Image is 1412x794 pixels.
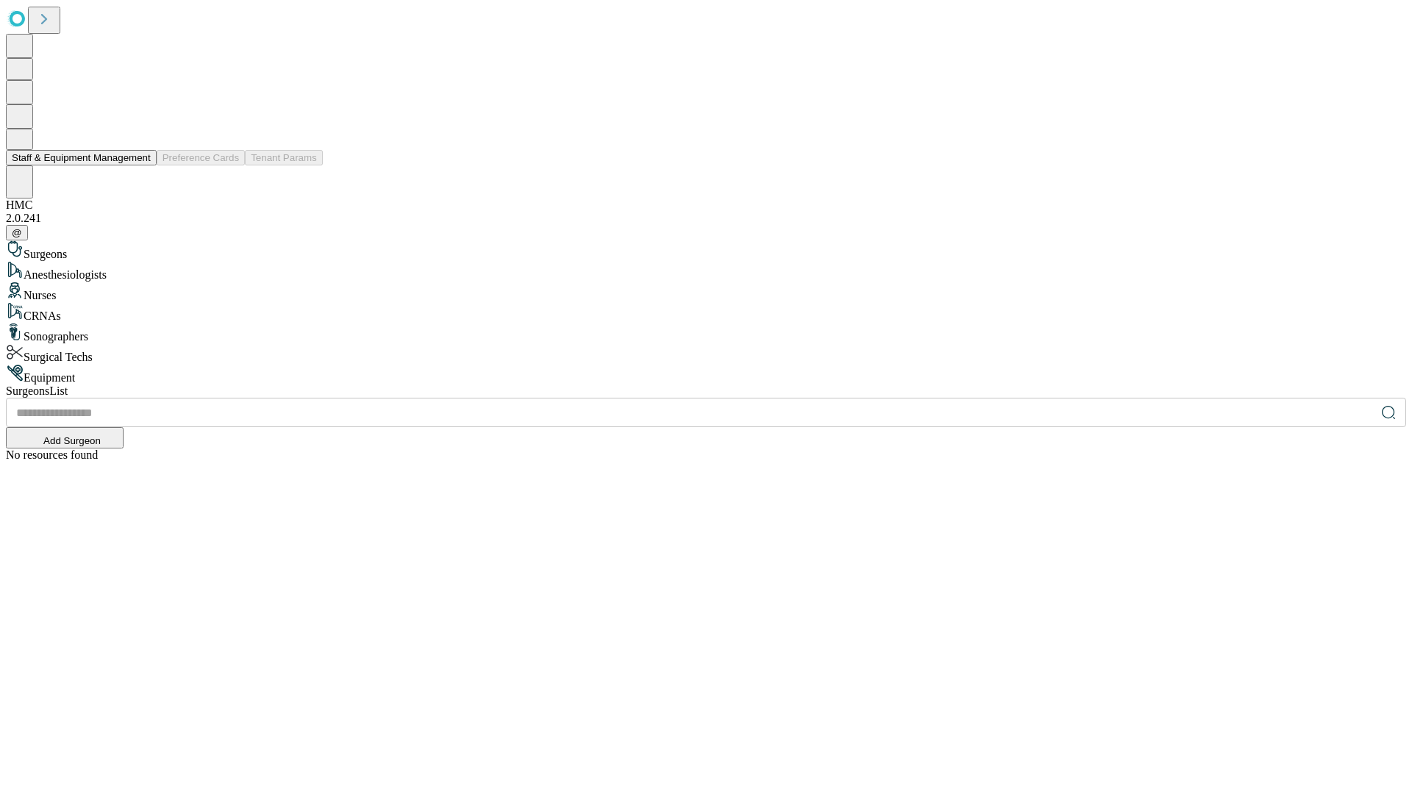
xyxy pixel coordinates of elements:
[6,323,1406,343] div: Sonographers
[6,302,1406,323] div: CRNAs
[6,427,124,448] button: Add Surgeon
[6,282,1406,302] div: Nurses
[245,150,323,165] button: Tenant Params
[6,240,1406,261] div: Surgeons
[6,225,28,240] button: @
[43,435,101,446] span: Add Surgeon
[6,212,1406,225] div: 2.0.241
[6,448,1406,462] div: No resources found
[157,150,245,165] button: Preference Cards
[6,343,1406,364] div: Surgical Techs
[12,227,22,238] span: @
[6,364,1406,385] div: Equipment
[6,198,1406,212] div: HMC
[6,261,1406,282] div: Anesthesiologists
[6,385,1406,398] div: Surgeons List
[6,150,157,165] button: Staff & Equipment Management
